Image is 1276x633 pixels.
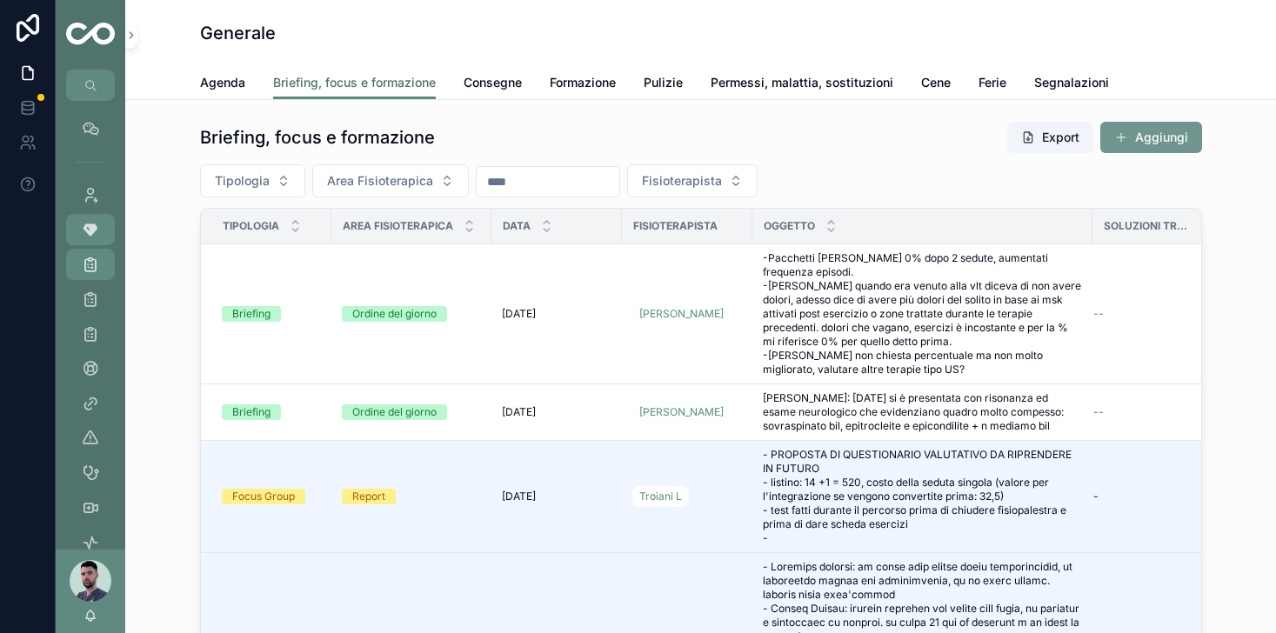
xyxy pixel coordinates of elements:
[639,405,724,419] span: [PERSON_NAME]
[502,307,536,321] span: [DATE]
[1034,74,1109,91] span: Segnalazioni
[979,74,1006,91] span: Ferie
[200,164,305,197] button: Select Button
[1100,122,1202,153] button: Aggiungi
[550,74,616,91] span: Formazione
[200,67,245,102] a: Agenda
[352,489,385,504] div: Report
[1104,219,1190,233] span: Soluzioni trovate
[464,74,522,91] span: Consegne
[502,405,611,419] a: [DATE]
[632,486,689,507] a: Troiani L
[56,101,125,550] div: scrollable content
[342,489,481,504] a: Report
[1093,490,1202,503] a: -
[639,490,682,503] span: Troiani L
[1034,67,1109,102] a: Segnalazioni
[503,219,531,233] span: Data
[342,404,481,420] a: Ordine del giorno
[352,404,437,420] div: Ordine del giorno
[273,67,436,100] a: Briefing, focus e formazione
[343,219,453,233] span: Area Fisioterapica
[222,306,321,322] a: Briefing
[632,483,742,510] a: Troiani L
[632,303,731,324] a: [PERSON_NAME]
[232,489,295,504] div: Focus Group
[327,172,433,190] span: Area Fisioterapica
[632,398,742,426] a: [PERSON_NAME]
[66,23,115,48] img: App logo
[312,164,469,197] button: Select Button
[464,67,522,102] a: Consegne
[632,300,742,328] a: [PERSON_NAME]
[342,306,481,322] a: Ordine del giorno
[763,251,1082,376] a: -Pacchetti [PERSON_NAME] 0% dopo 2 sedute, aumentati frequenza episodi. -[PERSON_NAME] quando era...
[215,172,270,190] span: Tipologia
[1093,405,1202,419] a: --
[711,67,893,102] a: Permessi, malattia, sostituzioni
[223,219,279,233] span: Tipologia
[644,67,683,102] a: Pulizie
[763,391,1082,433] a: [PERSON_NAME]: [DATE] si è presentata con risonanza ed esame neurologico che evidenziano quadro m...
[273,74,436,91] span: Briefing, focus e formazione
[639,307,724,321] span: [PERSON_NAME]
[711,74,893,91] span: Permessi, malattia, sostituzioni
[642,172,722,190] span: Fisioterapista
[200,21,276,45] h1: Generale
[1093,405,1104,419] span: --
[921,74,951,91] span: Cene
[502,405,536,419] span: [DATE]
[222,404,321,420] a: Briefing
[1093,307,1104,321] span: --
[1093,490,1099,503] span: -
[1007,122,1093,153] button: Export
[550,67,616,102] a: Formazione
[644,74,683,91] span: Pulizie
[232,404,271,420] div: Briefing
[921,67,951,102] a: Cene
[200,74,245,91] span: Agenda
[502,307,611,321] a: [DATE]
[222,489,321,504] a: Focus Group
[232,306,271,322] div: Briefing
[632,402,731,423] a: [PERSON_NAME]
[352,306,437,322] div: Ordine del giorno
[502,490,536,503] span: [DATE]
[502,490,611,503] a: [DATE]
[627,164,758,197] button: Select Button
[200,125,435,150] h1: Briefing, focus e formazione
[1093,307,1202,321] a: --
[764,219,815,233] span: Oggetto
[979,67,1006,102] a: Ferie
[763,448,1082,545] a: - PROPOSTA DI QUESTIONARIO VALUTATIVO DA RIPRENDERE IN FUTURO - listino: 14 +1 = 520, costo della...
[633,219,718,233] span: Fisioterapista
